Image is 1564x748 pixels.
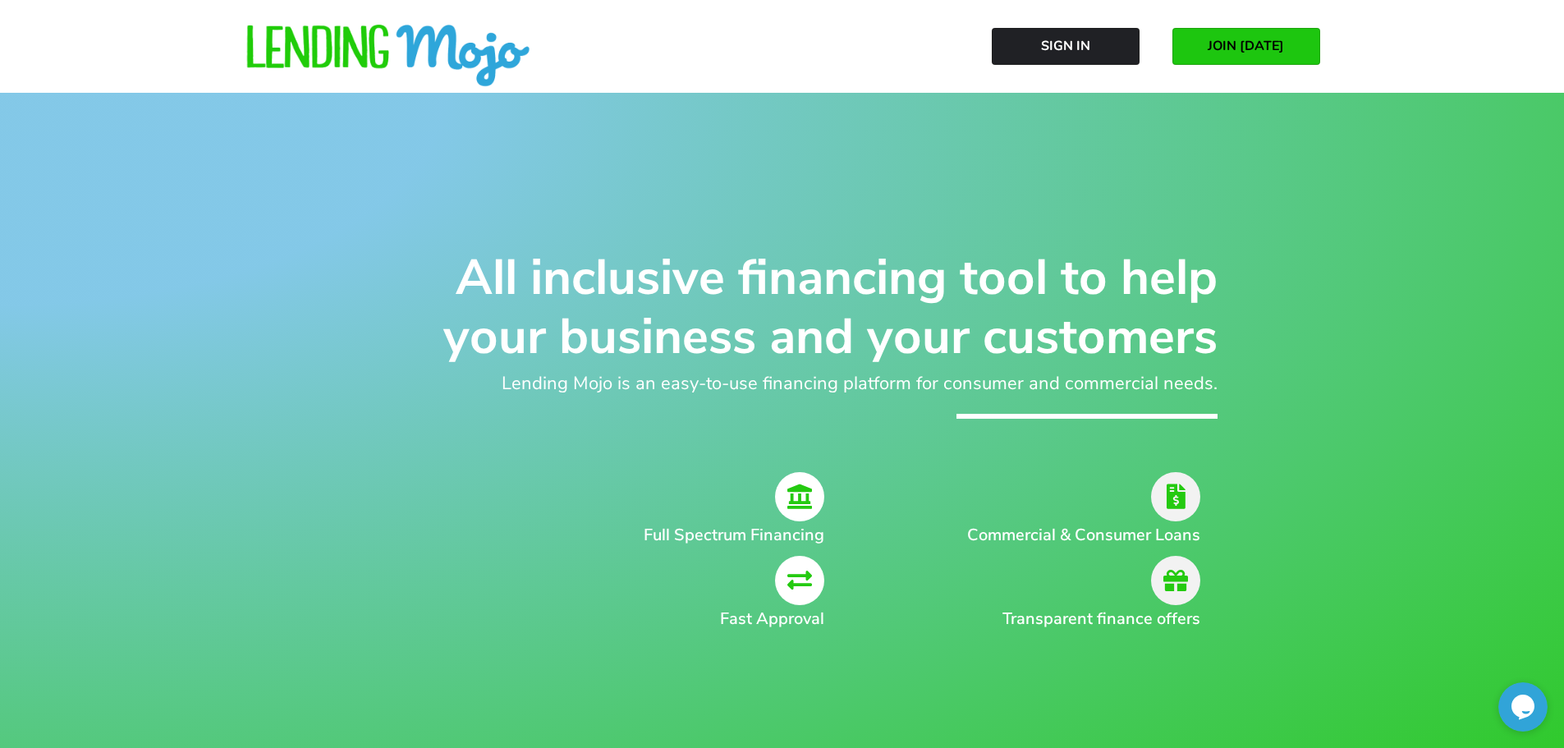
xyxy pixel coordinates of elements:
h1: All inclusive financing tool to help your business and your customers [347,248,1218,366]
span: JOIN [DATE] [1208,39,1284,53]
h2: Full Spectrum Financing [421,523,825,548]
iframe: chat widget [1498,682,1548,732]
span: Sign In [1041,39,1090,53]
h2: Lending Mojo is an easy-to-use financing platform for consumer and commercial needs. [347,370,1218,397]
h2: Transparent finance offers [939,607,1200,631]
a: JOIN [DATE] [1172,28,1320,65]
h2: Fast Approval [421,607,825,631]
img: lm-horizontal-logo [245,25,532,89]
h2: Commercial & Consumer Loans [939,523,1200,548]
a: Sign In [992,28,1140,65]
